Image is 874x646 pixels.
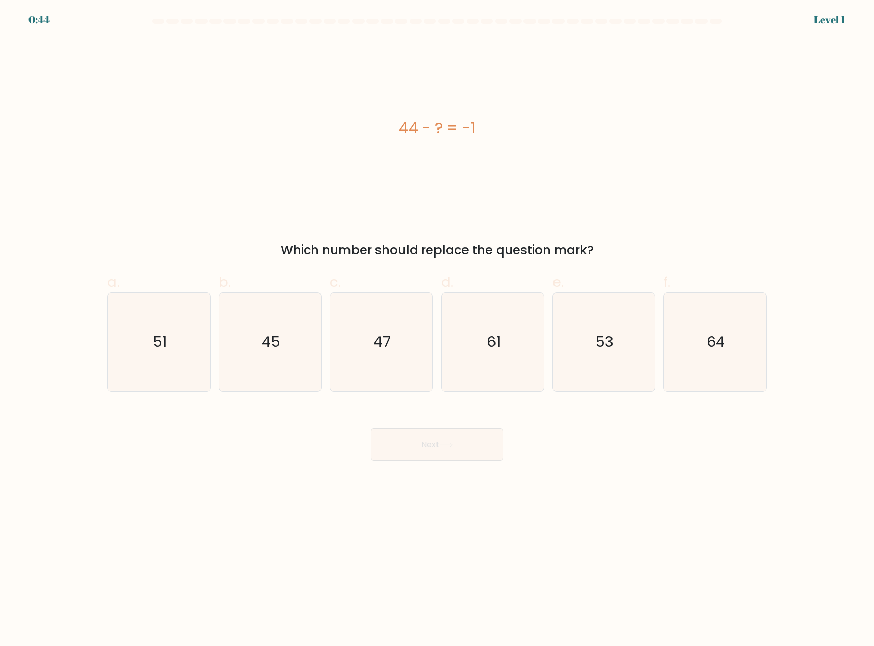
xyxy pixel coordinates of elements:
[261,332,280,353] text: 45
[371,428,503,461] button: Next
[707,332,725,353] text: 64
[596,332,614,353] text: 53
[113,241,761,259] div: Which number should replace the question mark?
[107,116,767,139] div: 44 - ? = -1
[107,272,120,292] span: a.
[330,272,341,292] span: c.
[552,272,564,292] span: e.
[28,12,50,27] div: 0:44
[663,272,671,292] span: f.
[374,332,391,353] text: 47
[441,272,453,292] span: d.
[219,272,231,292] span: b.
[814,12,846,27] div: Level 1
[153,332,167,353] text: 51
[487,332,501,353] text: 61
